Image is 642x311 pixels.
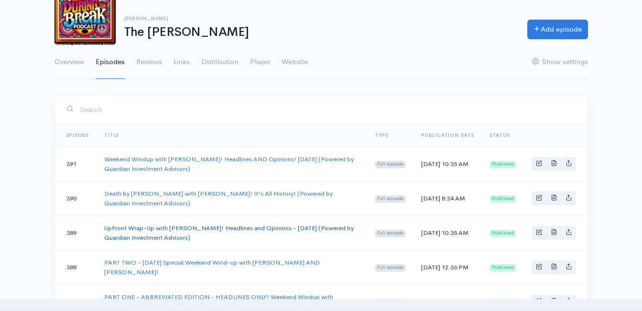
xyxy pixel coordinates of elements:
[104,189,333,207] a: Death by [PERSON_NAME] with [PERSON_NAME]! It's All History! (Powered by Guardian Investment Advi...
[490,161,516,168] span: Published
[375,195,406,203] span: Full episode
[104,293,333,311] a: PART ONE - ABBREVIATED EDITION - HEADLINES ONLY! Weekend Windup with [PERSON_NAME]! [DATE] (Power...
[532,260,576,274] div: Basic example
[55,181,97,216] td: 390
[79,100,576,119] input: Search
[490,132,510,138] span: Status
[124,16,516,21] h6: [PERSON_NAME]
[532,45,588,79] a: Show settings
[375,132,388,138] a: Type
[55,250,97,285] td: 388
[490,299,516,306] span: Published
[413,147,482,181] td: [DATE] 10:35 AM
[124,25,516,39] h1: The [PERSON_NAME]
[54,45,84,79] a: Overview
[201,45,239,79] a: Distribution
[413,250,482,285] td: [DATE] 12:36 PM
[55,147,97,181] td: 391
[55,216,97,250] td: 389
[104,258,320,276] a: PART TWO - [DATE] Special Weekend Wind-up with [PERSON_NAME] AND [PERSON_NAME]!
[527,20,588,39] a: Add episode
[96,45,125,79] a: Episodes
[104,155,354,173] a: Weekend Windup with [PERSON_NAME]! Headlines AND Opinions! [DATE] (Powered by Guardian Investment...
[136,45,162,79] a: Reviews
[375,264,406,272] span: Full episode
[375,299,406,306] span: Full episode
[490,264,516,272] span: Published
[375,230,406,237] span: Full episode
[66,132,89,138] a: Episode
[413,181,482,216] td: [DATE] 8:24 AM
[375,161,406,168] span: Full episode
[104,224,354,242] a: UpFront Wrap-Up with [PERSON_NAME]! Headlines and Opinions - [DATE] (Powered by Guardian Investme...
[490,230,516,237] span: Published
[532,226,576,240] div: Basic example
[104,132,119,138] a: Title
[421,132,474,138] a: Publication date
[490,195,516,203] span: Published
[282,45,308,79] a: Website
[532,157,576,171] div: Basic example
[413,216,482,250] td: [DATE] 10:35 AM
[532,295,576,309] div: Basic example
[174,45,190,79] a: Links
[532,191,576,205] div: Basic example
[250,45,270,79] a: Player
